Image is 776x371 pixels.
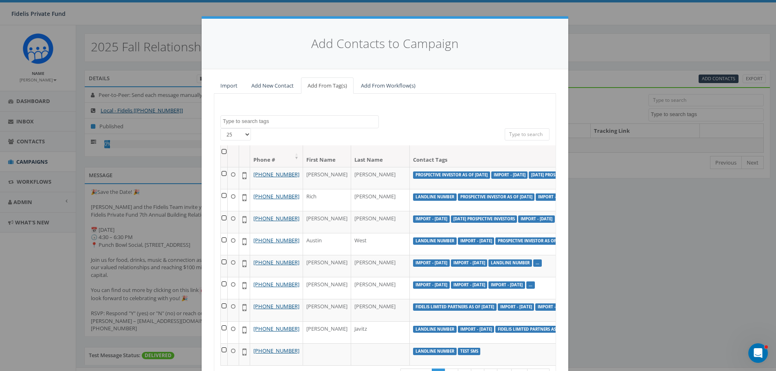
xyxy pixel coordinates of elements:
[488,259,532,267] label: landline number
[413,171,490,179] label: Prospective Investor as of [DATE]
[451,259,488,267] label: Import - [DATE]
[253,325,299,332] a: [PHONE_NUMBER]
[253,303,299,310] a: [PHONE_NUMBER]
[495,237,572,245] label: Prospective Investor as of [DATE]
[351,211,410,233] td: [PERSON_NAME]
[351,233,410,255] td: West
[536,193,572,201] label: Import - [DATE]
[351,321,410,343] td: Javitz
[303,277,351,299] td: [PERSON_NAME]
[458,193,535,201] label: Prospective Investor as of [DATE]
[413,259,450,267] label: Import - [DATE]
[214,35,556,53] h4: Add Contacts to Campaign
[351,189,410,211] td: [PERSON_NAME]
[748,343,768,363] iframe: Intercom live chat
[505,128,550,140] input: Type to search
[491,171,528,179] label: Import - [DATE]
[351,145,410,167] th: Last Name
[413,303,497,311] label: Fidelis Limited Partners as of [DATE]
[351,255,410,277] td: [PERSON_NAME]
[458,237,495,245] label: Import - [DATE]
[413,326,457,333] label: landline number
[413,237,457,245] label: landline number
[451,215,517,223] label: [DATE] Prospective Investors
[301,77,354,94] a: Add From Tag(s)
[498,303,534,311] label: Import - [DATE]
[413,215,450,223] label: Import - [DATE]
[253,347,299,354] a: [PHONE_NUMBER]
[303,167,351,189] td: [PERSON_NAME]
[488,281,525,289] label: Import - [DATE]
[250,145,303,167] th: Phone #: activate to sort column ascending
[303,145,351,167] th: First Name
[351,299,410,321] td: [PERSON_NAME]
[458,348,481,355] label: Test SMS
[303,233,351,255] td: Austin
[303,255,351,277] td: [PERSON_NAME]
[536,260,539,266] a: ...
[413,193,457,201] label: landline number
[351,277,410,299] td: [PERSON_NAME]
[518,215,555,223] label: Import - [DATE]
[303,189,351,211] td: Rich
[351,167,410,189] td: [PERSON_NAME]
[253,281,299,288] a: [PHONE_NUMBER]
[223,118,378,125] textarea: Search
[253,259,299,266] a: [PHONE_NUMBER]
[253,193,299,200] a: [PHONE_NUMBER]
[214,77,244,94] a: Import
[458,326,495,333] label: Import - [DATE]
[303,299,351,321] td: [PERSON_NAME]
[245,77,300,94] a: Add New Contact
[413,348,457,355] label: landline number
[535,303,572,311] label: Import - [DATE]
[413,281,450,289] label: Import - [DATE]
[354,77,422,94] a: Add From Workflow(s)
[253,171,299,178] a: [PHONE_NUMBER]
[529,171,595,179] label: [DATE] Prospective Investors
[303,211,351,233] td: [PERSON_NAME]
[451,281,488,289] label: Import - [DATE]
[410,145,610,167] th: Contact Tags
[529,282,532,288] a: ...
[253,237,299,244] a: [PHONE_NUMBER]
[495,326,579,333] label: Fidelis Limited Partners as of [DATE]
[253,215,299,222] a: [PHONE_NUMBER]
[303,321,351,343] td: [PERSON_NAME]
